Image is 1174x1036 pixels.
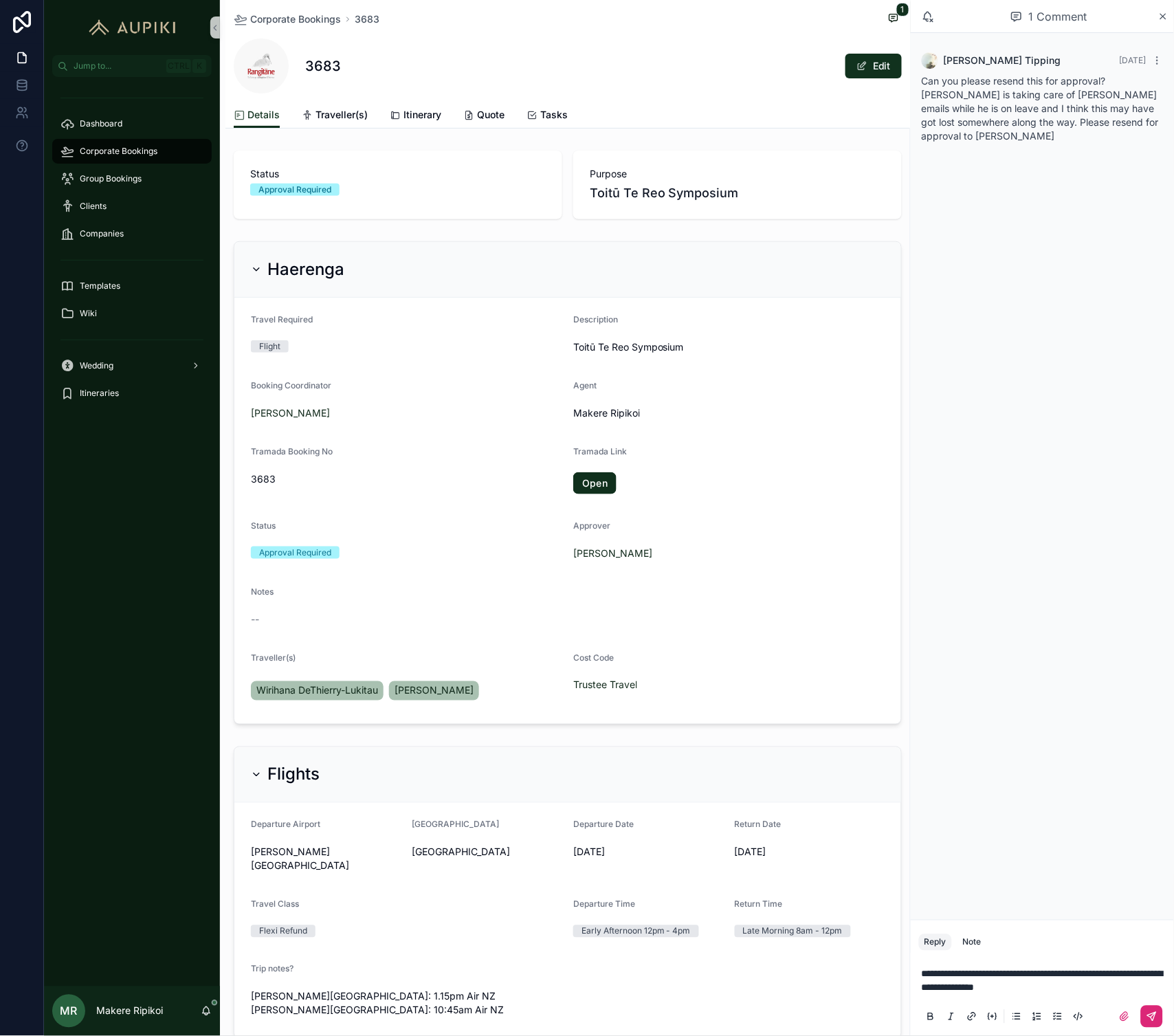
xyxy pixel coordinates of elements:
h2: Flights [267,764,320,786]
span: -- [251,613,259,626]
span: Companies [80,228,124,239]
span: [DATE] [573,846,724,859]
a: [PERSON_NAME] [573,547,652,560]
span: [GEOGRAPHIC_DATA] [412,846,563,859]
span: Return Date [735,819,782,830]
a: Group Bookings [52,166,212,191]
a: Wedding [52,353,212,378]
span: Jump to... [74,60,161,71]
span: Templates [80,280,120,291]
a: Clients [52,194,212,219]
span: [DATE] [1120,55,1147,65]
button: 1 [885,11,902,27]
a: Open [573,472,617,494]
span: 1 Comment [1028,8,1087,25]
span: [PERSON_NAME][GEOGRAPHIC_DATA]: 1.15pm Air NZ [PERSON_NAME][GEOGRAPHIC_DATA]: 10:45am Air NZ [251,990,885,1017]
span: Status [251,520,276,531]
span: Tramada Link [573,446,627,456]
a: Wiki [52,301,212,326]
span: Return Time [735,899,783,910]
span: Toitū Te Reo Symposium [590,184,885,203]
span: [GEOGRAPHIC_DATA] [412,819,500,830]
img: App logo [82,16,182,38]
span: Trip notes? [251,964,293,974]
a: 3683 [355,12,379,26]
span: Tramada Booking No [251,446,333,456]
span: Corporate Bookings [250,12,341,26]
button: Jump to...CtrlK [52,55,212,77]
a: Corporate Bookings [52,139,212,164]
span: Quote [477,108,505,122]
div: Approval Required [258,184,331,196]
div: Late Morning 8am - 12pm [743,925,843,938]
a: Trustee Travel [573,679,637,692]
div: Flight [259,340,280,353]
span: Notes [251,586,274,597]
span: Description [573,314,618,324]
span: Status [250,167,546,181]
a: Itineraries [52,381,212,406]
a: Templates [52,274,212,298]
span: Purpose [590,167,885,181]
span: Makere Ripikoi [573,406,640,420]
div: Note [963,937,982,948]
p: Makere Ripikoi [96,1004,163,1018]
span: 1 [896,3,909,16]
a: Traveller(s) [302,102,368,130]
span: Wedding [80,360,113,371]
h1: 3683 [305,56,341,76]
a: Quote [463,102,505,130]
span: Travel Required [251,314,313,324]
a: Itinerary [390,102,441,130]
span: Toitū Te Reo Symposium [573,340,885,354]
span: Wiki [80,308,97,319]
span: Itinerary [403,108,441,122]
span: K [194,60,205,71]
span: Group Bookings [80,173,142,184]
button: Edit [845,54,902,78]
span: Approver [573,520,610,531]
span: Ctrl [166,59,191,73]
span: Clients [80,201,107,212]
button: Reply [919,934,952,951]
span: Departure Airport [251,819,320,830]
div: Early Afternoon 12pm - 4pm [582,925,691,938]
span: Tasks [540,108,568,122]
button: Note [957,934,987,951]
span: Departure Date [573,819,634,830]
a: Tasks [527,102,568,130]
a: Dashboard [52,111,212,136]
div: Flexi Refund [259,925,307,938]
a: [PERSON_NAME] [251,406,330,420]
h2: Haerenga [267,258,344,280]
span: [PERSON_NAME][GEOGRAPHIC_DATA] [251,846,401,873]
span: Wirihana DeThierry-Lukitau [256,684,378,698]
span: Corporate Bookings [80,146,157,157]
span: 3683 [251,472,562,486]
a: Wirihana DeThierry-Lukitau [251,681,384,701]
a: Companies [52,221,212,246]
span: [PERSON_NAME] Tipping [944,54,1061,67]
span: MR [60,1003,78,1020]
span: [DATE] [735,846,885,859]
div: Approval Required [259,547,331,559]
span: Itineraries [80,388,119,399]
span: Travel Class [251,899,299,910]
span: Departure Time [573,899,635,910]
span: Dashboard [80,118,122,129]
a: Corporate Bookings [234,12,341,26]
a: Details [234,102,280,129]
span: Can you please resend this for approval? [PERSON_NAME] is taking care of [PERSON_NAME] emails whi... [922,75,1159,142]
span: Booking Coordinator [251,380,331,390]
span: Details [247,108,280,122]
div: scrollable content [44,77,220,423]
span: Traveller(s) [315,108,368,122]
a: [PERSON_NAME] [389,681,479,701]
span: Cost Code [573,652,614,663]
span: Traveller(s) [251,652,296,663]
span: [PERSON_NAME] [395,684,474,698]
